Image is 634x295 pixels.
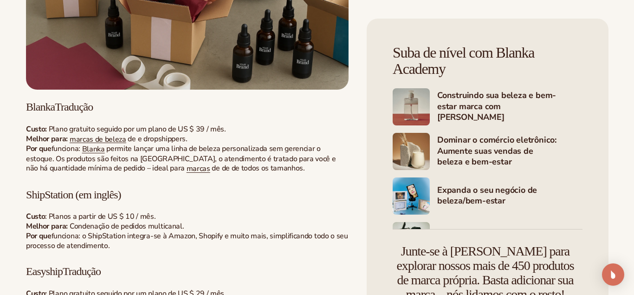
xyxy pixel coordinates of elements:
[393,222,582,259] a: Imagem de Shopify 5 Marketing your beauty and wellness brand 101
[26,265,101,277] span: EasyshipTradução
[138,134,188,144] span: e dropshippers.
[49,211,155,222] span: Planos a partir de US $ 10 / mês.
[187,164,210,174] a: marcas
[437,135,582,168] h4: Dominar o comércio eletrônico: Aumente suas vendas de beleza e bem-estar
[393,177,430,215] img: Imagem de Shopify 4
[26,231,52,241] strong: Por que
[26,221,68,231] strong: Melhor para:
[70,221,184,231] span: Condenação de pedidos multicanal.
[222,163,230,173] span: de
[26,144,52,154] strong: Por que
[212,163,220,173] span: de
[26,231,348,251] span: o ShipStation integra-se à Amazon, Shopify e muito mais, simplificando todo o seu processo de ate...
[26,134,68,144] strong: Melhor para:
[393,133,430,170] img: Imagem de Shopify 3
[70,134,126,144] a: marcas de beleza
[82,144,105,154] a: Blanka
[26,101,93,113] span: BlankaTradução
[437,185,582,208] h4: Expanda o seu negócio de beleza/bem-estar
[26,211,47,222] span: :
[393,45,582,77] h4: Suba de nível com Blanka Academy
[232,163,305,173] span: de todos os tamanhos.
[393,222,430,259] img: Imagem de Shopify 5
[437,90,582,124] h4: Construindo sua beleza e bem-estar marca com [PERSON_NAME]
[128,134,136,144] span: de
[26,211,45,222] strong: Custo
[26,231,80,241] span: funciona:
[49,124,226,134] span: Plano gratuito seguido por um plano de US $ 39 / mês.
[393,88,582,125] a: A imagem do Shopify 2 Construindo sua beleza e bem-estar marca com [PERSON_NAME]
[26,144,336,173] span: permite lançar uma linha de beleza personalizada sem gerenciar o estoque. Os produtos são feitos ...
[393,177,582,215] a: Imagem de Shopify 4 Expanda o seu negócio de beleza/bem-estar
[26,124,47,134] strong: Custo:
[26,144,80,154] span: funciona:
[26,189,121,201] span: ShipStation (em inglês)
[393,133,582,170] a: Imagem de Shopify 3 Dominar o comércio eletrônico: Aumente suas vendas de beleza e bem-estar
[393,88,430,125] img: A imagem do Shopify 2
[602,263,624,286] div: Aberto Intercom Messenger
